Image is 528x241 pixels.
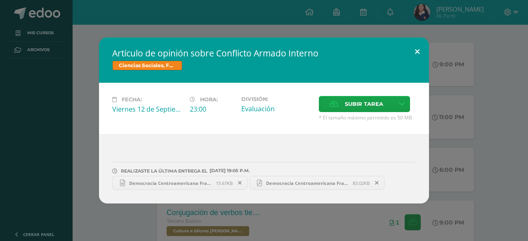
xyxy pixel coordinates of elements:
label: División: [241,96,312,102]
span: 83.02KB [353,180,370,186]
span: Hora: [200,96,218,103]
span: Subir tarea [345,96,383,112]
span: 15.67KB [216,180,233,186]
span: Democracia Centroamericana Fracturada.docx [125,180,216,186]
span: Democracia Centroamericana Fracturada.pdf [262,180,353,186]
span: REALIZASTE LA ÚLTIMA ENTREGA EL [121,168,207,174]
span: Remover entrega [233,178,247,187]
h2: Artículo de opinión sobre Conflicto Armado Interno [112,47,416,59]
span: Fecha: [122,96,142,103]
div: 23:00 [190,105,235,114]
span: * El tamaño máximo permitido es 50 MB [319,114,416,121]
a: Democracia Centroamericana Fracturada.pdf 83.02KB [250,176,385,190]
button: Close (Esc) [405,37,429,66]
span: Remover entrega [370,178,384,187]
div: Viernes 12 de Septiembre [112,105,183,114]
div: Evaluación [241,104,312,113]
span: Ciencias Sociales, Formación Ciudadana e Interculturalidad [112,61,182,70]
a: Democracia Centroamericana Fracturada.docx 15.67KB [112,176,247,190]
